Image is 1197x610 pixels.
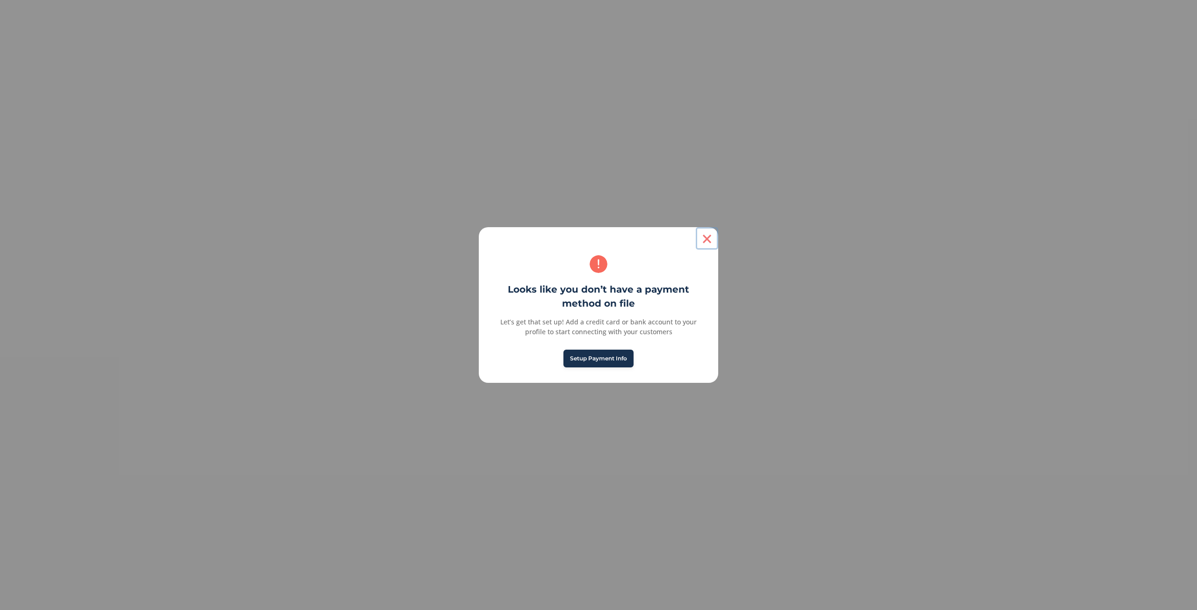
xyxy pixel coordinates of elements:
[1150,565,1197,610] iframe: Chat Widget
[563,350,634,367] button: Setup Payment Info
[696,227,718,250] button: Close this dialog
[479,282,718,310] h2: Looks like you don’t have a payment method on file
[489,317,707,337] div: Let’s get that set up! Add a credit card or bank account to your profile to start connecting with...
